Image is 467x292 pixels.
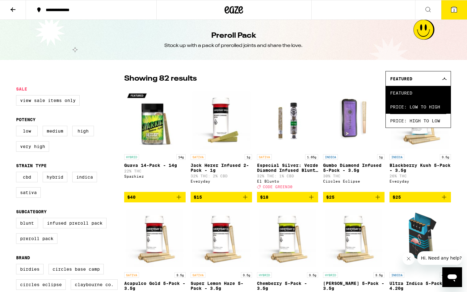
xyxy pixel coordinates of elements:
img: Everyday - Super Lemon Haze 5-Pack - 3.5g [191,207,252,269]
div: Sparkiez [124,174,186,178]
p: Jack Herer Infused 2-Pack - 1g [191,163,252,173]
label: Indica [72,172,97,182]
span: Featured [390,76,412,81]
p: 3.5g [241,272,252,278]
label: Hybrid [43,172,67,182]
div: Stock up with a pack of prerolled joints and share the love. [164,42,303,49]
img: Sparkiez - Guava 14-Pack - 14g [124,89,186,151]
legend: Sale [16,87,27,91]
img: Everyday - Acapulco Gold 5-Pack - 3.5g [124,207,186,269]
iframe: Message from company [417,251,462,265]
label: View Sale Items Only [16,95,80,106]
legend: Strain Type [16,163,47,168]
button: Add to bag [191,192,252,202]
p: HYBRID [323,272,338,278]
p: INDICA [389,272,404,278]
legend: Potency [16,117,36,122]
span: $15 [194,195,202,200]
iframe: Close message [402,252,415,265]
label: Infused Preroll Pack [43,218,107,228]
p: 3.5g [175,272,186,278]
label: Sativa [16,187,41,198]
p: 1g [377,154,385,160]
button: Add to bag [323,192,385,202]
span: $18 [260,195,268,200]
label: Circles Base Camp [48,264,104,274]
p: 3.5g [440,154,451,160]
h1: Preroll Pack [211,31,256,41]
div: El Blunto [257,179,318,183]
p: SATIVA [257,154,272,160]
label: CBD [16,172,38,182]
p: Showing 82 results [124,74,197,84]
label: High [72,126,94,136]
p: 30% THC [323,174,385,178]
a: Open page for Especial Silver: Verde Diamond Infused Blunt - 1.65g from El Blunto [257,89,318,192]
a: Open page for Gumbo Diamond Infused 5-Pack - 3.5g from Circles Eclipse [323,89,385,192]
img: Everyday - Jack Herer Infused 2-Pack - 1g [191,89,252,151]
p: 4.2g [440,272,451,278]
span: $40 [127,195,136,200]
label: Medium [43,126,67,136]
p: SATIVA [191,154,205,160]
label: Birdies [16,264,44,274]
p: SATIVA [124,272,139,278]
p: Super Lemon Haze 5-Pack - 3.5g [191,281,252,291]
p: [PERSON_NAME] 5-Pack - 3.5g [323,281,385,291]
p: Gumbo Diamond Infused 5-Pack - 3.5g [323,163,385,173]
p: 26% THC [389,174,451,178]
label: Circles Eclipse [16,279,66,290]
div: Everyday [191,179,252,183]
button: Add to bag [257,192,318,202]
img: El Blunto - Especial Silver: Verde Diamond Infused Blunt - 1.65g [257,89,318,151]
span: $25 [393,195,401,200]
p: Especial Silver: Verde Diamond Infused Blunt - 1.65g [257,163,318,173]
img: Everyday - Papaya Kush 5-Pack - 3.5g [323,207,385,269]
span: Featured [390,86,446,100]
p: Guava 14-Pack - 14g [124,163,186,168]
p: Ultra Indica 5-Pack - 4.20g [389,281,451,291]
p: Chemberry 5-Pack - 3.5g [257,281,318,291]
a: Open page for Guava 14-Pack - 14g from Sparkiez [124,89,186,192]
p: 14g [176,154,186,160]
div: Circles Eclipse [323,179,385,183]
iframe: Button to launch messaging window [442,267,462,287]
span: 2 [453,8,455,12]
p: Blackberry Kush 5-Pack - 3.5g [389,163,451,173]
p: Acapulco Gold 5-Pack - 3.5g [124,281,186,291]
p: 22% THC [124,169,186,173]
label: Blunt [16,218,38,228]
span: Price: Low to High [390,100,446,114]
span: Price: High to Low [390,114,446,128]
p: INDICA [389,154,404,160]
p: HYBRID [124,154,139,160]
a: Open page for Blackberry Kush 5-Pack - 3.5g from Everyday [389,89,451,192]
span: $25 [326,195,334,200]
p: HYBRID [257,272,272,278]
legend: Brand [16,255,30,260]
a: Open page for Jack Herer Infused 2-Pack - 1g from Everyday [191,89,252,192]
label: Low [16,126,38,136]
label: Very High [16,141,49,152]
p: 32% THC: 1% CBD [257,174,318,178]
button: Add to bag [389,192,451,202]
div: Everyday [389,179,451,183]
button: 2 [441,0,467,19]
img: Everyday - Chemberry 5-Pack - 3.5g [257,207,318,269]
p: INDICA [323,154,338,160]
p: SATIVA [191,272,205,278]
label: Claybourne Co. [71,279,118,290]
p: 1g [245,154,252,160]
p: 1.65g [305,154,318,160]
img: Birdies - Ultra Indica 5-Pack - 4.20g [389,207,451,269]
legend: Subcategory [16,209,47,214]
img: Circles Eclipse - Gumbo Diamond Infused 5-Pack - 3.5g [323,89,385,151]
p: 3.5g [307,272,318,278]
p: 32% THC: 2% CBD [191,174,252,178]
button: Add to bag [124,192,186,202]
label: Preroll Pack [16,233,57,244]
span: CODE GREEN30 [263,185,292,189]
p: 3.5g [373,272,385,278]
